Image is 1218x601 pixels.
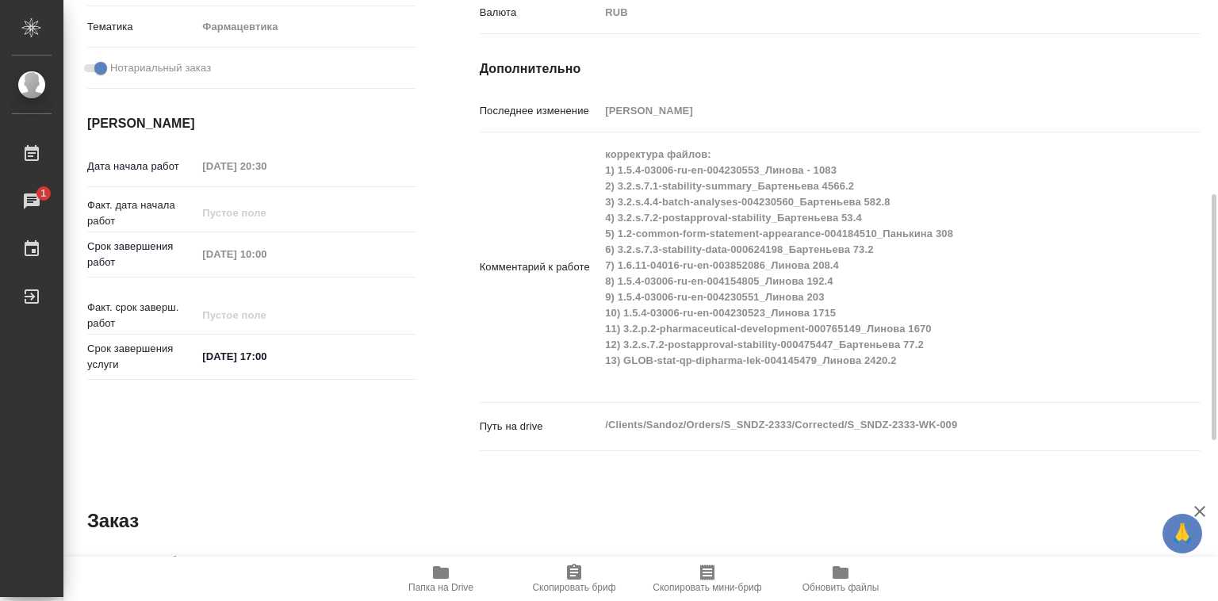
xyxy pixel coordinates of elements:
p: Факт. срок заверш. работ [87,300,197,331]
input: Пустое поле [197,155,335,178]
p: Срок завершения услуги [87,341,197,373]
h2: Заказ [87,508,139,534]
span: Скопировать мини-бриф [653,582,761,593]
p: Комментарий к работе [480,259,600,275]
p: Дата начала работ [87,159,197,174]
button: Папка на Drive [374,557,507,601]
input: Пустое поле [197,243,335,266]
span: 🙏 [1169,517,1196,550]
span: Нотариальный заказ [110,60,211,76]
h4: [PERSON_NAME] [87,114,416,133]
p: Путь на drive [480,419,600,434]
input: ✎ Введи что-нибудь [197,345,335,368]
h4: Основная информация [87,553,416,572]
span: Скопировать бриф [532,582,615,593]
span: Обновить файлы [802,582,879,593]
p: Срок завершения работ [87,239,197,270]
p: Валюта [480,5,600,21]
a: 1 [4,182,59,221]
button: Обновить файлы [774,557,907,601]
input: Пустое поле [197,304,335,327]
button: Скопировать бриф [507,557,641,601]
span: Папка на Drive [408,582,473,593]
input: Пустое поле [197,201,335,224]
h4: Дополнительно [480,553,1201,572]
p: Тематика [87,19,197,35]
p: Факт. дата начала работ [87,197,197,229]
textarea: корректура файлов: 1) 1.5.4-03006-ru-en-004230553_Линова - 1083 2) 3.2.s.7.1-stability-summary_Ба... [599,141,1140,390]
button: 🙏 [1162,514,1202,553]
div: Фармацевтика [197,13,416,40]
textarea: /Clients/Sandoz/Orders/S_SNDZ-2333/Corrected/S_SNDZ-2333-WK-009 [599,412,1140,438]
p: Последнее изменение [480,103,600,119]
span: 1 [31,186,56,201]
input: Пустое поле [599,99,1140,122]
h4: Дополнительно [480,59,1201,78]
button: Скопировать мини-бриф [641,557,774,601]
